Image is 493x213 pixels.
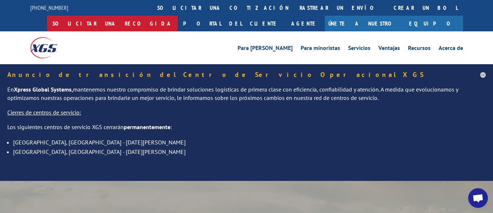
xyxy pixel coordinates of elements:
a: Solicitar una recogida [47,16,178,31]
a: Únete a nuestro equipo [325,16,463,31]
font: Solicitar una recogida [53,20,172,27]
font: Servicios [348,44,370,51]
a: Recursos [408,45,431,53]
font: Únete a nuestro equipo [328,20,459,27]
font: : [170,123,172,131]
font: Para [PERSON_NAME] [238,44,293,51]
font: [GEOGRAPHIC_DATA], [GEOGRAPHIC_DATA] - [DATE][PERSON_NAME] [13,139,186,146]
a: [PHONE_NUMBER] [30,4,68,11]
a: Servicios [348,45,370,53]
font: Xpress Global Systems, [14,86,73,93]
font: [GEOGRAPHIC_DATA], [GEOGRAPHIC_DATA] - [DATE][PERSON_NAME] [13,148,186,155]
font: Recursos [408,44,431,51]
a: Para minoristas [301,45,340,53]
font: Anuncio de transición del Centro de Servicio Operacional XGS [7,70,424,79]
font: Cierres de centros de servicio: [7,109,81,116]
font: rastrear un envío [300,4,383,11]
a: Chat abierto [468,188,488,208]
font: Portal del cliente [183,20,278,27]
font: Solicitar una cotización [157,4,289,11]
font: Ventajas [378,44,400,51]
a: Acerca de [439,45,463,53]
a: Para [PERSON_NAME] [238,45,293,53]
font: Para minoristas [301,44,340,51]
font: Los siguientes centros de servicio XGS cerrarán [7,123,124,131]
font: Crear un BOL [394,4,458,11]
a: Ventajas [378,45,400,53]
font: permanentemente [124,123,170,131]
font: Acerca de [439,44,463,51]
a: Agente [284,16,325,31]
a: Portal del cliente [178,16,284,31]
font: Agente [291,20,317,27]
font: mantenemos nuestro compromiso de brindar soluciones logísticas de primera clase con eficiencia, c... [7,86,458,102]
font: En [7,86,14,93]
